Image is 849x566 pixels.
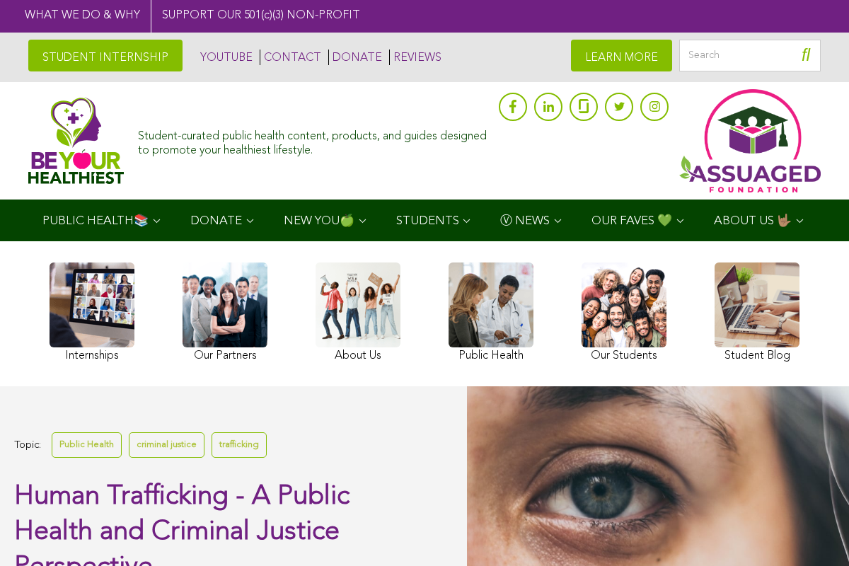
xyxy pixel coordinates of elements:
[28,97,124,184] img: Assuaged
[14,436,41,455] span: Topic:
[52,432,122,457] a: Public Health
[714,215,792,227] span: ABOUT US 🤟🏽
[328,50,382,65] a: DONATE
[679,40,821,71] input: Search
[42,215,149,227] span: PUBLIC HEALTH📚
[778,498,849,566] iframe: Chat Widget
[591,215,672,227] span: OUR FAVES 💚
[500,215,550,227] span: Ⓥ NEWS
[190,215,242,227] span: DONATE
[571,40,672,71] a: LEARN MORE
[138,123,492,157] div: Student-curated public health content, products, and guides designed to promote your healthiest l...
[129,432,204,457] a: criminal justice
[396,215,459,227] span: STUDENTS
[284,215,354,227] span: NEW YOU🍏
[679,89,821,192] img: Assuaged App
[579,99,589,113] img: glassdoor
[389,50,441,65] a: REVIEWS
[260,50,321,65] a: CONTACT
[212,432,267,457] a: trafficking
[21,200,828,241] div: Navigation Menu
[28,40,183,71] a: STUDENT INTERNSHIP
[197,50,253,65] a: YOUTUBE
